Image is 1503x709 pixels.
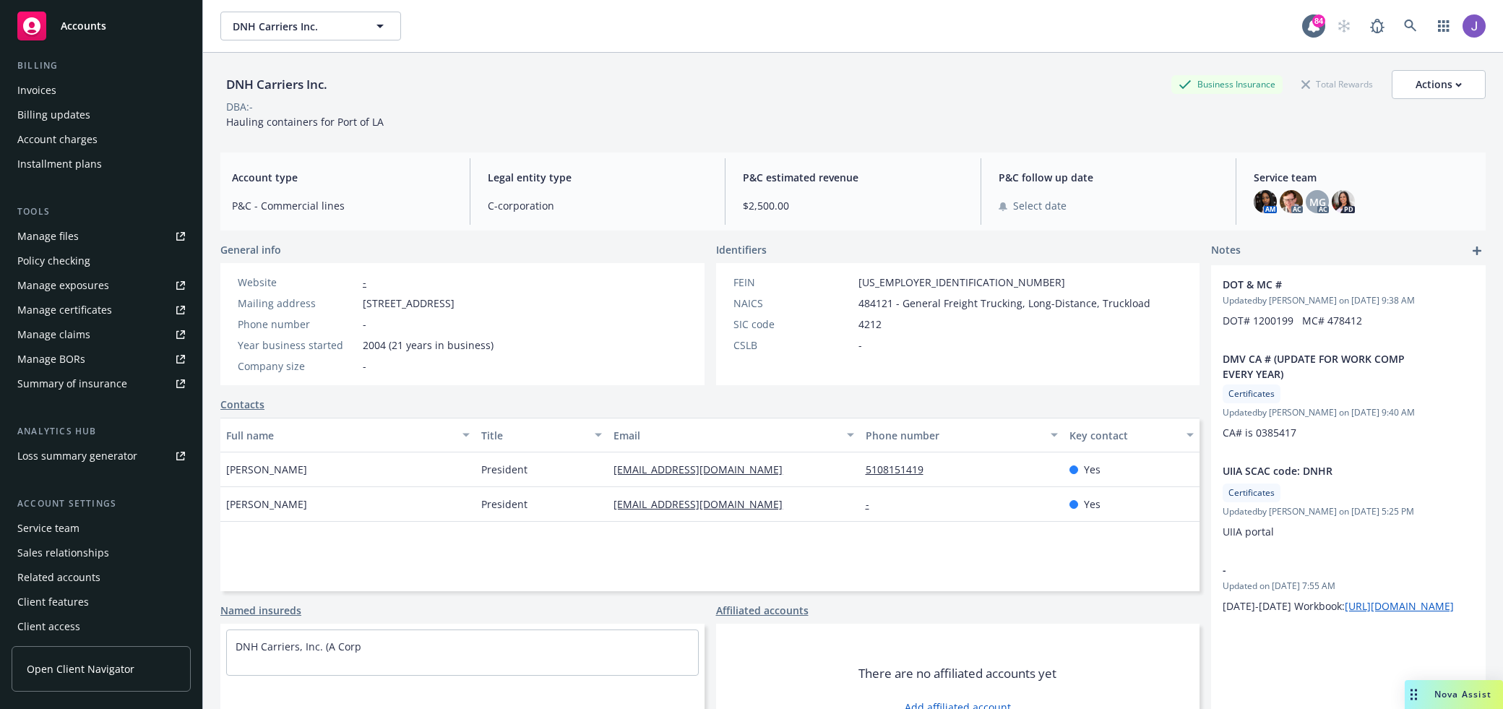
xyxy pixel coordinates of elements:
span: Updated by [PERSON_NAME] on [DATE] 9:40 AM [1223,406,1474,419]
span: - [1223,562,1437,577]
span: Updated on [DATE] 7:55 AM [1223,580,1474,593]
div: Manage certificates [17,298,112,322]
div: Analytics hub [12,424,191,439]
div: Invoices [17,79,56,102]
span: $2,500.00 [743,198,963,213]
button: Email [608,418,859,452]
span: C-corporation [488,198,708,213]
div: DMV CA # (UPDATE FOR WORK COMP EVERY YEAR)CertificatesUpdatedby [PERSON_NAME] on [DATE] 9:40 AMCA... [1211,340,1486,452]
div: NAICS [733,296,853,311]
span: Nova Assist [1434,688,1491,700]
button: Phone number [860,418,1064,452]
span: DOT & MC # [1223,277,1437,292]
div: Loss summary generator [17,444,137,468]
div: Total Rewards [1294,75,1380,93]
button: Key contact [1064,418,1200,452]
span: Select date [1013,198,1067,213]
div: CSLB [733,338,853,353]
span: There are no affiliated accounts yet [858,665,1056,682]
div: UIIA SCAC code: DNHRCertificatesUpdatedby [PERSON_NAME] on [DATE] 5:25 PMUIIA portal [1211,452,1486,551]
a: Switch app [1429,12,1458,40]
div: Year business started [238,338,357,353]
div: Manage files [17,225,79,248]
span: Hauling containers for Port of LA [226,115,384,129]
div: Website [238,275,357,290]
span: P&C follow up date [999,170,1219,185]
button: Actions [1392,70,1486,99]
div: Summary of insurance [17,372,127,395]
div: Client access [17,615,80,638]
a: Start snowing [1330,12,1358,40]
div: Client features [17,590,89,614]
div: Drag to move [1405,680,1423,709]
a: [EMAIL_ADDRESS][DOMAIN_NAME] [613,497,794,511]
a: Report a Bug [1363,12,1392,40]
a: Summary of insurance [12,372,191,395]
span: Account type [232,170,452,185]
div: Service team [17,517,79,540]
span: MG [1309,194,1326,210]
button: Full name [220,418,475,452]
a: Contacts [220,397,264,412]
span: Certificates [1228,486,1275,499]
a: Named insureds [220,603,301,618]
a: Installment plans [12,152,191,176]
a: Policy checking [12,249,191,272]
a: Manage certificates [12,298,191,322]
a: Client features [12,590,191,614]
span: Certificates [1228,387,1275,400]
div: Company size [238,358,357,374]
a: DNH Carriers, Inc. (A Corp [236,640,361,653]
span: DNH Carriers Inc. [233,19,358,34]
a: 5108151419 [866,463,935,476]
div: 84 [1312,14,1325,27]
div: Billing [12,59,191,73]
div: DOT & MC #Updatedby [PERSON_NAME] on [DATE] 9:38 AMDOT# 1200199 MC# 478412 [1211,265,1486,340]
div: Sales relationships [17,541,109,564]
div: SIC code [733,317,853,332]
a: Loss summary generator [12,444,191,468]
a: add [1468,242,1486,259]
div: Billing updates [17,103,90,126]
a: Manage files [12,225,191,248]
a: Sales relationships [12,541,191,564]
span: [US_EMPLOYER_IDENTIFICATION_NUMBER] [858,275,1065,290]
img: photo [1254,190,1277,213]
span: 484121 - General Freight Trucking, Long-Distance, Truckload [858,296,1150,311]
span: DMV CA # (UPDATE FOR WORK COMP EVERY YEAR) [1223,351,1437,382]
span: Yes [1084,462,1101,477]
a: Billing updates [12,103,191,126]
span: Updated by [PERSON_NAME] on [DATE] 5:25 PM [1223,505,1474,518]
a: Manage claims [12,323,191,346]
span: Identifiers [716,242,767,257]
span: - [363,358,366,374]
div: Actions [1416,71,1462,98]
span: UIIA portal [1223,525,1274,538]
a: Manage BORs [12,348,191,371]
a: Affiliated accounts [716,603,809,618]
span: General info [220,242,281,257]
div: Email [613,428,837,443]
a: Accounts [12,6,191,46]
span: UIIA SCAC code: DNHR [1223,463,1437,478]
span: Notes [1211,242,1241,259]
div: -Updated on [DATE] 7:55 AM[DATE]-[DATE] Workbook:[URL][DOMAIN_NAME] [1211,551,1486,625]
span: Legal entity type [488,170,708,185]
button: Nova Assist [1405,680,1503,709]
div: Account settings [12,497,191,511]
span: [PERSON_NAME] [226,497,307,512]
a: Invoices [12,79,191,102]
span: - [363,317,366,332]
img: photo [1332,190,1355,213]
a: - [363,275,366,289]
span: President [481,462,527,477]
button: DNH Carriers Inc. [220,12,401,40]
div: Mailing address [238,296,357,311]
a: [EMAIL_ADDRESS][DOMAIN_NAME] [613,463,794,476]
a: Service team [12,517,191,540]
a: [URL][DOMAIN_NAME] [1345,599,1454,613]
span: [PERSON_NAME] [226,462,307,477]
span: Manage exposures [12,274,191,297]
span: - [858,338,862,353]
div: FEIN [733,275,853,290]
